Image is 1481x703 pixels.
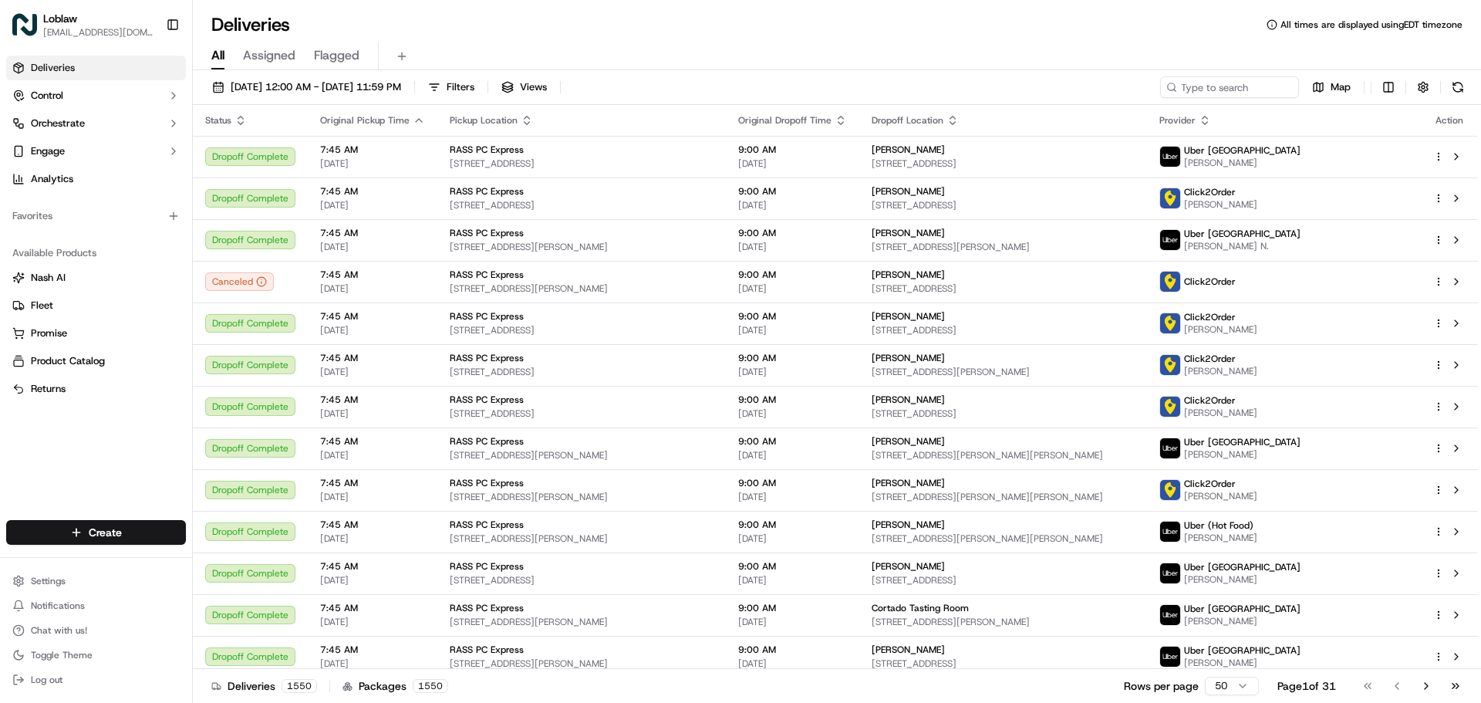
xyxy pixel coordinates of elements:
span: Views [520,80,547,94]
span: Log out [31,674,62,686]
span: [PERSON_NAME] [1184,365,1257,377]
span: 7:45 AM [320,435,425,448]
span: Notifications [31,600,85,612]
span: 9:00 AM [738,185,847,198]
span: Control [31,89,63,103]
span: 9:00 AM [738,560,847,573]
img: profile_click2order_cartwheel.png [1160,272,1180,292]
span: [DATE] [738,282,847,295]
span: Map [1331,80,1351,94]
span: Deliveries [31,61,75,75]
span: [DATE] [320,199,425,211]
button: Orchestrate [6,111,186,136]
img: Loblaw [12,12,37,37]
span: Orchestrate [31,117,85,130]
span: [STREET_ADDRESS][PERSON_NAME] [872,616,1135,628]
button: [DATE] 12:00 AM - [DATE] 11:59 PM [205,76,408,98]
span: Click2Order [1184,275,1236,288]
span: RASS PC Express [450,519,524,531]
span: [PERSON_NAME] [1184,657,1301,669]
span: [STREET_ADDRESS][PERSON_NAME][PERSON_NAME] [872,449,1135,461]
span: 9:00 AM [738,310,847,323]
span: Uber [GEOGRAPHIC_DATA] [1184,561,1301,573]
img: uber-new-logo.jpeg [1160,605,1180,625]
span: [PERSON_NAME] [872,435,945,448]
span: Returns [31,382,66,396]
span: [PERSON_NAME] [872,644,945,656]
span: Nash AI [31,271,66,285]
div: Action [1433,114,1466,127]
span: [DATE] [320,532,425,545]
span: Uber [GEOGRAPHIC_DATA] [1184,228,1301,240]
span: Click2Order [1184,478,1236,490]
span: [PERSON_NAME] [1184,532,1257,544]
span: [STREET_ADDRESS][PERSON_NAME] [450,616,714,628]
button: Notifications [6,595,186,617]
span: [STREET_ADDRESS] [450,324,714,336]
span: RASS PC Express [450,435,524,448]
span: RASS PC Express [450,560,524,573]
a: Returns [12,382,180,396]
img: uber-new-logo.jpeg [1160,438,1180,458]
span: [PERSON_NAME] [1184,323,1257,336]
span: [PERSON_NAME] [872,310,945,323]
span: [PERSON_NAME] [1184,407,1257,419]
span: [DATE] 12:00 AM - [DATE] 11:59 PM [231,80,401,94]
span: [STREET_ADDRESS] [872,407,1135,420]
img: uber-new-logo.jpeg [1160,147,1180,167]
span: [PERSON_NAME] N. [1184,240,1301,252]
p: Rows per page [1124,678,1199,694]
span: [PERSON_NAME] [872,227,945,239]
span: [DATE] [320,157,425,170]
button: Fleet [6,293,186,318]
button: Settings [6,570,186,592]
span: [STREET_ADDRESS] [872,657,1135,670]
span: [DATE] [738,241,847,253]
div: Canceled [205,272,274,291]
input: Type to search [1160,76,1299,98]
span: [DATE] [320,574,425,586]
span: 7:45 AM [320,477,425,489]
span: Uber [GEOGRAPHIC_DATA] [1184,436,1301,448]
span: [STREET_ADDRESS][PERSON_NAME] [450,241,714,253]
span: [PERSON_NAME] [872,144,945,156]
span: Click2Order [1184,311,1236,323]
span: RASS PC Express [450,310,524,323]
img: uber-new-logo.jpeg [1160,522,1180,542]
span: [STREET_ADDRESS] [450,199,714,211]
span: Fleet [31,299,53,313]
button: Engage [6,139,186,164]
div: 1550 [282,679,317,693]
span: [DATE] [320,449,425,461]
div: 1550 [413,679,448,693]
h1: Deliveries [211,12,290,37]
div: Packages [342,678,448,694]
span: [PERSON_NAME] [1184,573,1301,586]
span: 9:00 AM [738,644,847,656]
span: [DATE] [738,366,847,378]
span: [STREET_ADDRESS] [450,157,714,170]
span: [PERSON_NAME] [872,477,945,489]
span: 9:00 AM [738,394,847,406]
div: Page 1 of 31 [1277,678,1336,694]
span: RASS PC Express [450,477,524,489]
span: Create [89,525,122,540]
span: 7:45 AM [320,602,425,614]
span: [DATE] [738,449,847,461]
button: [EMAIL_ADDRESS][DOMAIN_NAME] [43,26,153,39]
span: [STREET_ADDRESS][PERSON_NAME] [450,532,714,545]
span: [STREET_ADDRESS] [872,282,1135,295]
span: [STREET_ADDRESS][PERSON_NAME][PERSON_NAME] [872,491,1135,503]
span: Click2Order [1184,353,1236,365]
span: [DATE] [738,532,847,545]
span: [DATE] [738,199,847,211]
button: Loblaw [43,11,77,26]
span: [DATE] [320,324,425,336]
span: Analytics [31,172,73,186]
span: Provider [1159,114,1196,127]
button: Promise [6,321,186,346]
span: 7:45 AM [320,227,425,239]
span: [STREET_ADDRESS][PERSON_NAME] [450,657,714,670]
span: [DATE] [320,282,425,295]
span: Settings [31,575,66,587]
